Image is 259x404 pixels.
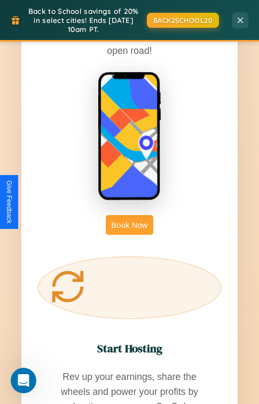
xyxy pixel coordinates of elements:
[5,180,13,224] div: Give Feedback
[98,72,162,202] img: rent phone
[147,13,219,28] button: BACK2SCHOOL20
[26,6,142,34] span: Back to School savings of 20% in select cities! Ends [DATE] 10am PT.
[106,215,153,235] button: Book Now
[97,340,162,356] h2: Start Hosting
[11,368,36,393] iframe: Intercom live chat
